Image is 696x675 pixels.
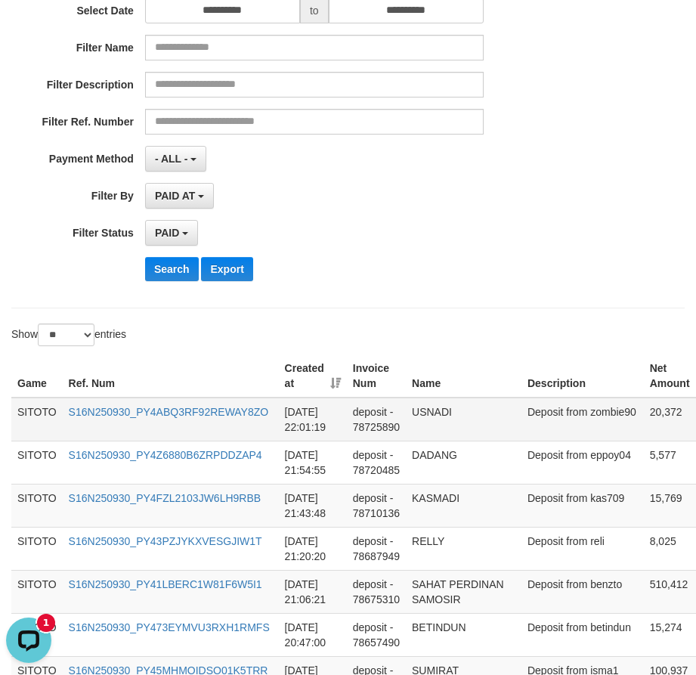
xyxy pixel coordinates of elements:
[347,355,406,398] th: Invoice Num
[347,441,406,484] td: deposit - 78720485
[145,146,206,172] button: - ALL -
[406,613,521,656] td: BETINDUN
[69,449,262,461] a: S16N250930_PY4Z6880B6ZRPDDZAP4
[347,570,406,613] td: deposit - 78675310
[521,441,644,484] td: Deposit from eppoy04
[279,355,347,398] th: Created at: activate to sort column ascending
[201,257,252,281] button: Export
[11,484,63,527] td: SITOTO
[521,398,644,441] td: Deposit from zombie90
[11,398,63,441] td: SITOTO
[155,190,195,202] span: PAID AT
[63,355,279,398] th: Ref. Num
[155,227,179,239] span: PAID
[406,441,521,484] td: DADANG
[145,220,198,246] button: PAID
[145,183,214,209] button: PAID AT
[347,527,406,570] td: deposit - 78687949
[37,2,55,20] div: New messages notification
[406,527,521,570] td: RELLY
[279,570,347,613] td: [DATE] 21:06:21
[11,324,126,346] label: Show entries
[69,621,270,633] a: S16N250930_PY473EYMVU3RXH1RMFS
[279,398,347,441] td: [DATE] 22:01:19
[521,355,644,398] th: Description
[11,355,63,398] th: Game
[521,527,644,570] td: Deposit from reli
[347,484,406,527] td: deposit - 78710136
[406,484,521,527] td: KASMADI
[69,492,261,504] a: S16N250930_PY4FZL2103JW6LH9RBB
[406,355,521,398] th: Name
[38,324,94,346] select: Showentries
[145,257,199,281] button: Search
[521,484,644,527] td: Deposit from kas709
[279,613,347,656] td: [DATE] 20:47:00
[69,406,269,418] a: S16N250930_PY4ABQ3RF92REWAY8ZO
[11,441,63,484] td: SITOTO
[69,535,262,547] a: S16N250930_PY43PZJYKXVESGJIW1T
[347,613,406,656] td: deposit - 78657490
[406,570,521,613] td: SAHAT PERDINAN SAMOSIR
[347,398,406,441] td: deposit - 78725890
[11,527,63,570] td: SITOTO
[521,613,644,656] td: Deposit from betindun
[155,153,188,165] span: - ALL -
[521,570,644,613] td: Deposit from benzto
[279,527,347,570] td: [DATE] 21:20:20
[6,6,51,51] button: Open LiveChat chat widget
[11,570,63,613] td: SITOTO
[279,441,347,484] td: [DATE] 21:54:55
[406,398,521,441] td: USNADI
[69,578,262,590] a: S16N250930_PY41LBERC1W81F6W5I1
[279,484,347,527] td: [DATE] 21:43:48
